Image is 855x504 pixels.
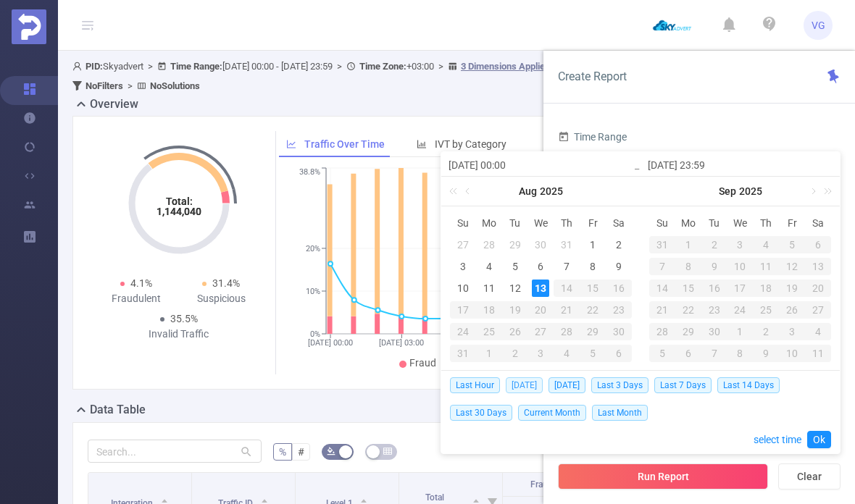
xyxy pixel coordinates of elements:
span: # [298,446,304,458]
div: 9 [753,345,779,362]
div: 25 [476,323,502,340]
td: September 18, 2025 [753,277,779,299]
tspan: [DATE] 00:00 [308,338,353,348]
div: 22 [675,301,701,319]
td: September 2, 2025 [502,343,528,364]
div: 25 [753,301,779,319]
span: Current Month [518,405,586,421]
td: October 7, 2025 [701,343,727,364]
td: September 11, 2025 [753,256,779,277]
a: Last year (Control + left) [446,177,465,206]
td: August 29, 2025 [580,321,606,343]
div: 31 [450,345,476,362]
td: August 14, 2025 [554,277,580,299]
td: August 30, 2025 [606,321,632,343]
td: September 13, 2025 [805,256,831,277]
td: August 5, 2025 [502,256,528,277]
button: Clear [778,463,841,490]
a: 2025 [538,177,564,206]
a: select time [754,426,801,453]
td: September 27, 2025 [805,299,831,321]
div: 26 [779,301,805,319]
div: 7 [649,258,675,275]
span: Last 30 Days [450,405,512,421]
div: 10 [779,345,805,362]
a: Next month (PageDown) [806,177,819,206]
span: % [279,446,286,458]
th: Mon [675,212,701,234]
i: icon: caret-up [260,497,268,501]
tspan: 0% [310,329,320,339]
td: August 6, 2025 [528,256,554,277]
div: 29 [580,323,606,340]
span: > [143,61,157,72]
h2: Overview [90,96,138,113]
div: 15 [675,280,701,297]
div: 14 [554,280,580,297]
span: IVT by Category [435,138,506,150]
div: 8 [584,258,601,275]
span: > [434,61,448,72]
td: August 23, 2025 [606,299,632,321]
span: Time Range [558,131,627,143]
th: Sun [649,212,675,234]
td: September 4, 2025 [753,234,779,256]
div: 6 [805,236,831,253]
td: September 15, 2025 [675,277,701,299]
th: Fri [580,212,606,234]
div: 9 [701,258,727,275]
th: Sat [805,212,831,234]
div: 5 [649,345,675,362]
div: 6 [532,258,549,275]
th: Tue [502,212,528,234]
span: Tu [502,217,528,230]
td: August 26, 2025 [502,321,528,343]
td: August 10, 2025 [450,277,476,299]
div: 16 [606,280,632,297]
td: August 12, 2025 [502,277,528,299]
div: 21 [554,301,580,319]
th: Thu [554,212,580,234]
td: August 1, 2025 [580,234,606,256]
td: August 16, 2025 [606,277,632,299]
a: Previous month (PageUp) [462,177,475,206]
span: We [727,217,754,230]
td: September 1, 2025 [476,343,502,364]
div: 24 [727,301,754,319]
img: Protected Media [12,9,46,44]
b: No Solutions [150,80,200,91]
td: August 21, 2025 [554,299,580,321]
span: > [333,61,346,72]
input: Search... [88,440,262,463]
input: Start date [449,156,633,174]
div: 31 [558,236,575,253]
tspan: [DATE] 03:00 [379,338,424,348]
td: August 31, 2025 [649,234,675,256]
div: 29 [506,236,524,253]
a: Aug [517,177,538,206]
span: Last 14 Days [717,377,780,393]
td: September 17, 2025 [727,277,754,299]
th: Mon [476,212,502,234]
span: 35.5% [170,313,198,324]
div: 10 [727,258,754,275]
b: Time Zone: [359,61,406,72]
div: 27 [454,236,472,253]
div: 6 [675,345,701,362]
td: July 28, 2025 [476,234,502,256]
div: 27 [805,301,831,319]
div: 13 [532,280,549,297]
h2: Data Table [90,401,146,419]
td: September 4, 2025 [554,343,580,364]
span: Su [450,217,476,230]
span: VG [812,11,825,40]
th: Fri [779,212,805,234]
td: August 13, 2025 [528,277,554,299]
span: Sa [805,217,831,230]
td: September 23, 2025 [701,299,727,321]
td: August 15, 2025 [580,277,606,299]
div: 5 [506,258,524,275]
div: 3 [528,345,554,362]
span: Th [554,217,580,230]
div: 12 [779,258,805,275]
